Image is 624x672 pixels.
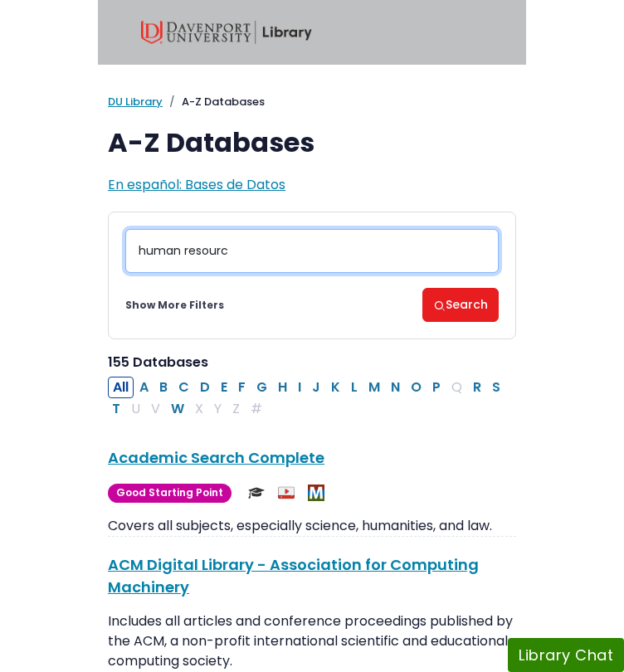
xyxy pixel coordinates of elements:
[173,377,194,398] button: Filter Results C
[233,377,251,398] button: Filter Results F
[363,377,385,398] button: Filter Results M
[108,516,516,536] p: Covers all subjects, especially science, humanities, and law.
[386,377,405,398] button: Filter Results N
[108,554,479,597] a: ACM Digital Library - Association for Computing Machinery
[326,377,345,398] button: Filter Results K
[108,377,507,418] div: Alpha-list to filter by first letter of database name
[308,485,324,501] img: MeL (Michigan electronic Library)
[293,377,306,398] button: Filter Results I
[108,94,516,110] nav: breadcrumb
[108,175,285,194] a: En español: Bases de Datos
[251,377,272,398] button: Filter Results G
[346,377,363,398] button: Filter Results L
[108,94,163,110] a: DU Library
[307,377,325,398] button: Filter Results J
[108,484,232,503] span: Good Starting Point
[278,485,295,501] img: Audio & Video
[141,21,312,44] img: Davenport University Library
[248,485,265,501] img: Scholarly or Peer Reviewed
[406,377,427,398] button: Filter Results O
[195,377,215,398] button: Filter Results D
[216,377,232,398] button: Filter Results E
[508,638,624,672] button: Library Chat
[163,94,265,110] li: A-Z Databases
[134,377,154,398] button: Filter Results A
[107,398,125,420] button: Filter Results T
[108,353,208,372] span: 155 Databases
[125,298,224,313] a: Show More Filters
[108,447,324,468] a: Academic Search Complete
[125,229,499,273] input: Search database by title or keyword
[427,377,446,398] button: Filter Results P
[108,127,516,158] h1: A-Z Databases
[108,377,134,398] button: All
[487,377,505,398] button: Filter Results S
[154,377,173,398] button: Filter Results B
[422,288,499,322] button: Search
[273,377,292,398] button: Filter Results H
[468,377,486,398] button: Filter Results R
[166,398,189,420] button: Filter Results W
